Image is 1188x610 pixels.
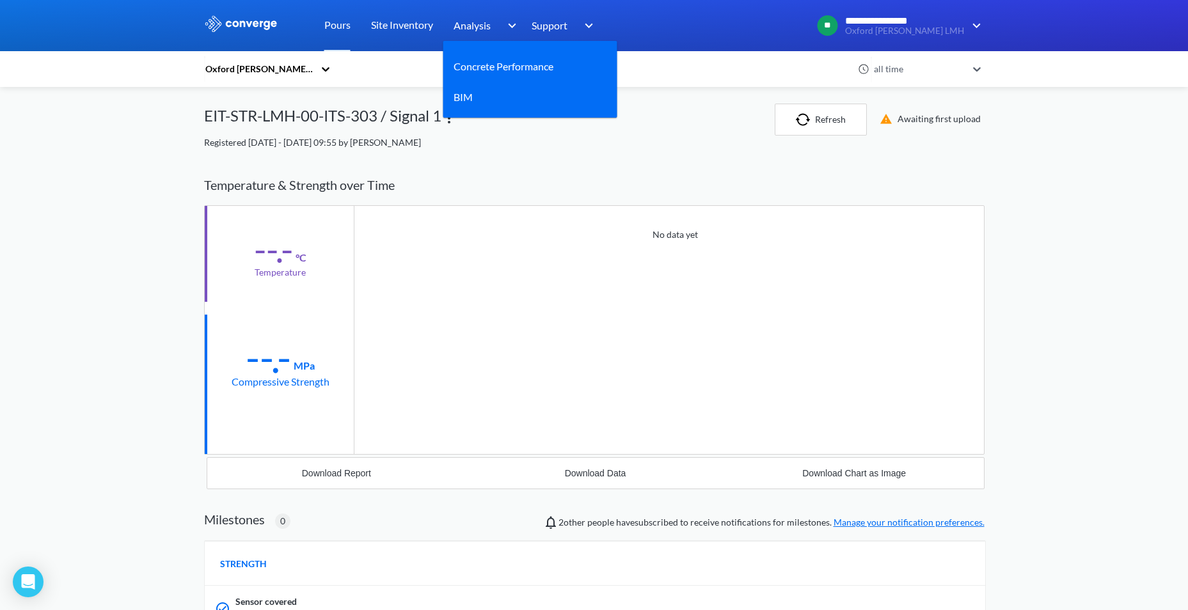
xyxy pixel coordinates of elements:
a: BIM [454,89,473,105]
div: EIT-STR-LMH-00-ITS-303 / Signal 1 [204,104,441,136]
img: downArrow.svg [499,18,519,33]
div: Download Data [565,468,626,478]
div: Temperature & Strength over Time [204,165,985,205]
span: Oxford [PERSON_NAME] LMH [845,26,964,36]
img: more.svg [441,111,457,126]
p: No data yet [653,228,698,242]
button: Download Chart as Image [725,458,984,489]
img: logo_ewhite.svg [204,15,278,32]
div: Download Report [302,468,371,478]
span: Sensor covered [235,595,297,609]
span: Analysis [454,17,491,33]
div: Open Intercom Messenger [13,567,44,597]
a: Concrete Performance [454,58,553,74]
div: --.- [246,341,291,373]
button: Download Report [207,458,466,489]
div: Oxford [PERSON_NAME] LMH [204,62,314,76]
button: Download Data [466,458,725,489]
a: Manage your notification preferences. [834,517,985,528]
img: icon-refresh.svg [796,113,815,126]
div: all time [871,62,967,76]
img: icon-clock.svg [858,63,869,75]
span: Registered [DATE] - [DATE] 09:55 by [PERSON_NAME] [204,137,421,148]
div: Awaiting first upload [872,111,985,127]
div: --.- [254,233,293,265]
span: Support [532,17,567,33]
h2: Milestones [204,512,265,527]
img: downArrow.svg [964,18,985,33]
span: 0 [280,514,285,528]
span: people have subscribed to receive notifications for milestones. [558,515,985,529]
div: Download Chart as Image [802,468,906,478]
div: Compressive Strength [232,373,329,389]
span: Alex Fleming, Besard Hajdarmata [558,517,585,528]
div: Temperature [255,265,306,279]
img: notifications-icon.svg [543,515,558,530]
img: downArrow.svg [576,18,597,33]
button: Refresh [775,104,867,136]
span: STRENGTH [220,557,267,571]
